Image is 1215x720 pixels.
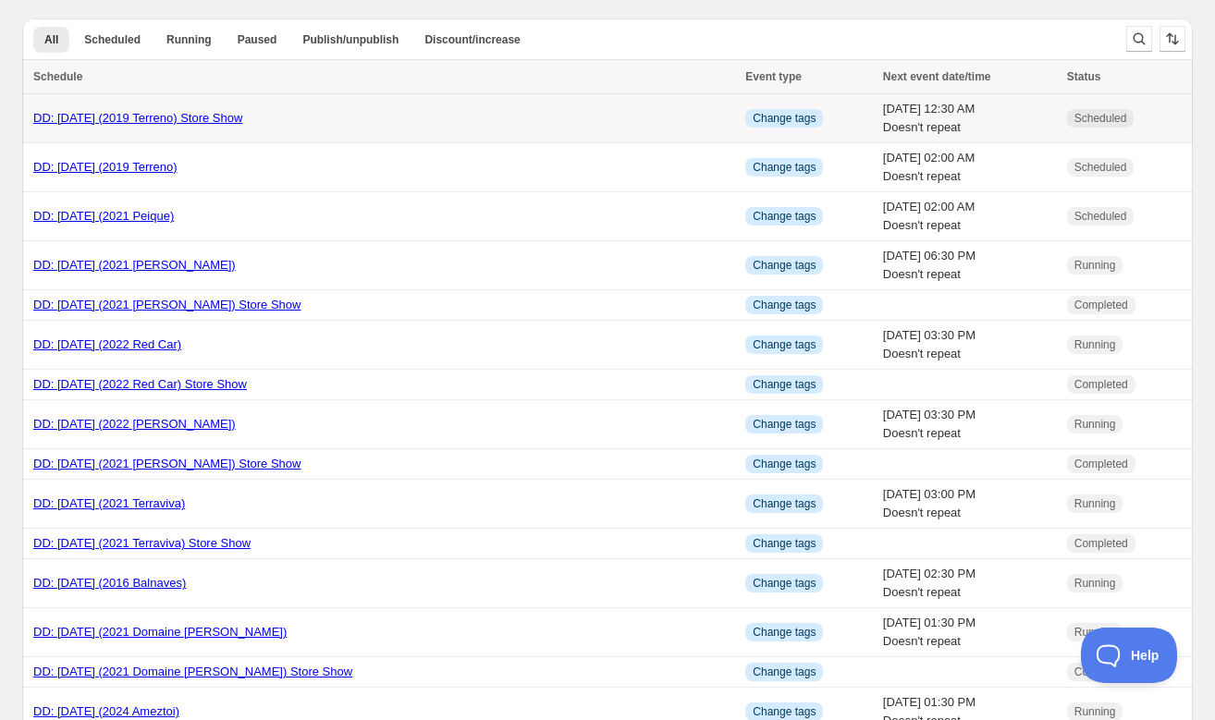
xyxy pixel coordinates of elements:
[877,94,1062,143] td: [DATE] 12:30 AM Doesn't repeat
[33,160,178,174] a: DD: [DATE] (2019 Terreno)
[1074,625,1116,640] span: Running
[753,457,816,471] span: Change tags
[1074,457,1128,471] span: Completed
[33,625,287,639] a: DD: [DATE] (2021 Domaine [PERSON_NAME])
[238,32,277,47] span: Paused
[877,143,1062,192] td: [DATE] 02:00 AM Doesn't repeat
[1074,417,1116,432] span: Running
[877,321,1062,370] td: [DATE] 03:30 PM Doesn't repeat
[33,298,301,311] a: DD: [DATE] (2021 [PERSON_NAME]) Store Show
[33,576,186,590] a: DD: [DATE] (2016 Balnaves)
[877,192,1062,241] td: [DATE] 02:00 AM Doesn't repeat
[753,625,816,640] span: Change tags
[753,536,816,551] span: Change tags
[753,417,816,432] span: Change tags
[1074,209,1127,224] span: Scheduled
[877,400,1062,449] td: [DATE] 03:30 PM Doesn't repeat
[877,559,1062,608] td: [DATE] 02:30 PM Doesn't repeat
[84,32,141,47] span: Scheduled
[877,480,1062,529] td: [DATE] 03:00 PM Doesn't repeat
[33,258,236,272] a: DD: [DATE] (2021 [PERSON_NAME])
[424,32,520,47] span: Discount/increase
[1160,26,1185,52] button: Sort the results
[1074,536,1128,551] span: Completed
[1074,160,1127,175] span: Scheduled
[753,111,816,126] span: Change tags
[753,337,816,352] span: Change tags
[1074,258,1116,273] span: Running
[753,160,816,175] span: Change tags
[33,457,301,470] a: DD: [DATE] (2021 [PERSON_NAME]) Store Show
[753,209,816,224] span: Change tags
[33,704,179,718] a: DD: [DATE] (2024 Ameztoi)
[33,337,181,351] a: DD: [DATE] (2022 Red Car)
[33,111,242,125] a: DD: [DATE] (2019 Terreno) Store Show
[33,209,174,223] a: DD: [DATE] (2021 Peique)
[753,258,816,273] span: Change tags
[33,536,251,550] a: DD: [DATE] (2021 Terraviva) Store Show
[753,576,816,591] span: Change tags
[753,704,816,719] span: Change tags
[1074,298,1128,312] span: Completed
[44,32,58,47] span: All
[33,417,236,431] a: DD: [DATE] (2022 [PERSON_NAME])
[1074,665,1128,679] span: Completed
[1074,111,1127,126] span: Scheduled
[1067,70,1101,83] span: Status
[33,496,185,510] a: DD: [DATE] (2021 Terraviva)
[1074,496,1116,511] span: Running
[1074,704,1116,719] span: Running
[33,665,352,678] a: DD: [DATE] (2021 Domaine [PERSON_NAME]) Store Show
[1074,377,1128,392] span: Completed
[883,70,991,83] span: Next event date/time
[877,608,1062,657] td: [DATE] 01:30 PM Doesn't repeat
[753,298,816,312] span: Change tags
[302,32,399,47] span: Publish/unpublish
[33,377,247,391] a: DD: [DATE] (2022 Red Car) Store Show
[745,70,802,83] span: Event type
[1081,628,1178,683] iframe: Toggle Customer Support
[1074,337,1116,352] span: Running
[753,377,816,392] span: Change tags
[166,32,212,47] span: Running
[753,665,816,679] span: Change tags
[877,241,1062,290] td: [DATE] 06:30 PM Doesn't repeat
[753,496,816,511] span: Change tags
[1126,26,1152,52] button: Search and filter results
[33,70,82,83] span: Schedule
[1074,576,1116,591] span: Running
